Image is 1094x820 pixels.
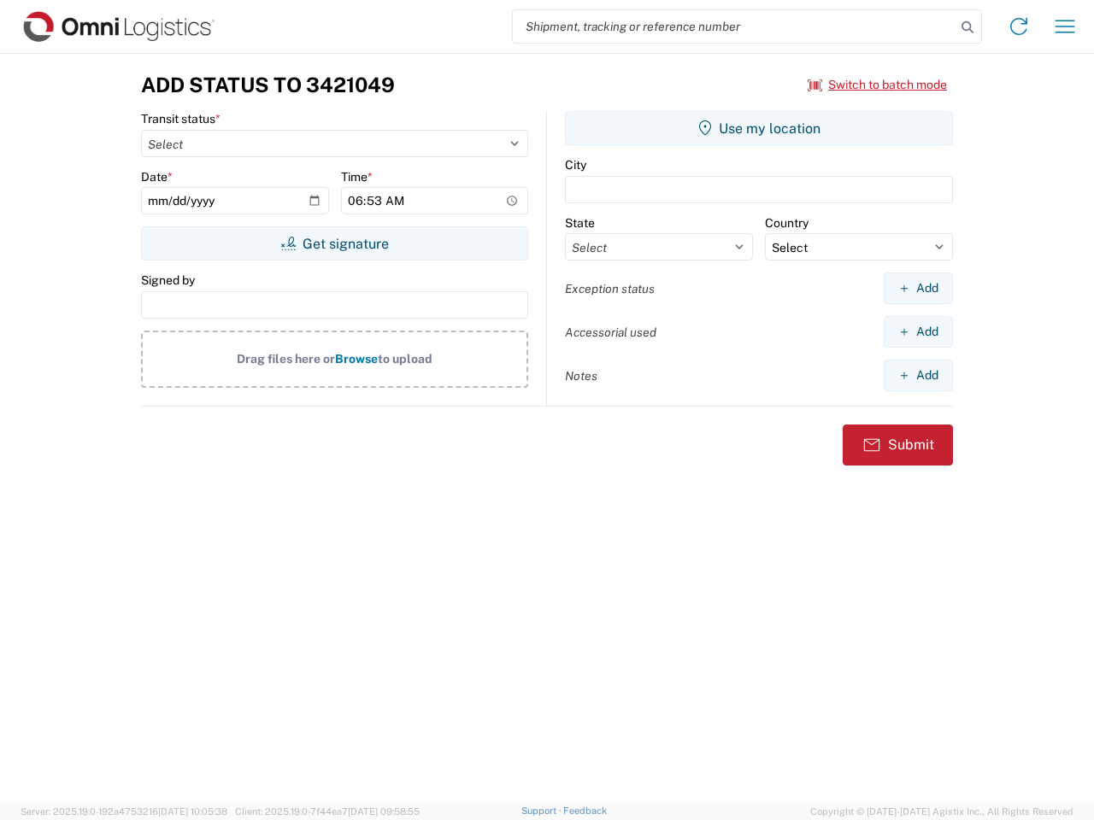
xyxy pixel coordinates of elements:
[565,215,595,231] label: State
[884,360,953,391] button: Add
[565,325,656,340] label: Accessorial used
[884,316,953,348] button: Add
[565,111,953,145] button: Use my location
[765,215,809,231] label: Country
[237,352,335,366] span: Drag files here or
[141,73,395,97] h3: Add Status to 3421049
[808,71,947,99] button: Switch to batch mode
[565,281,655,296] label: Exception status
[158,806,227,817] span: [DATE] 10:05:38
[563,805,607,816] a: Feedback
[884,272,953,304] button: Add
[141,226,528,261] button: Get signature
[348,806,420,817] span: [DATE] 09:58:55
[335,352,378,366] span: Browse
[21,806,227,817] span: Server: 2025.19.0-192a4753216
[843,425,953,466] button: Submit
[341,169,373,184] label: Time
[378,352,432,366] span: to upload
[235,806,420,817] span: Client: 2025.19.0-7f44ea7
[141,111,221,126] label: Transit status
[521,805,564,816] a: Support
[141,169,173,184] label: Date
[565,157,586,173] label: City
[810,804,1073,819] span: Copyright © [DATE]-[DATE] Agistix Inc., All Rights Reserved
[513,10,956,43] input: Shipment, tracking or reference number
[141,272,195,288] label: Signed by
[565,368,597,384] label: Notes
